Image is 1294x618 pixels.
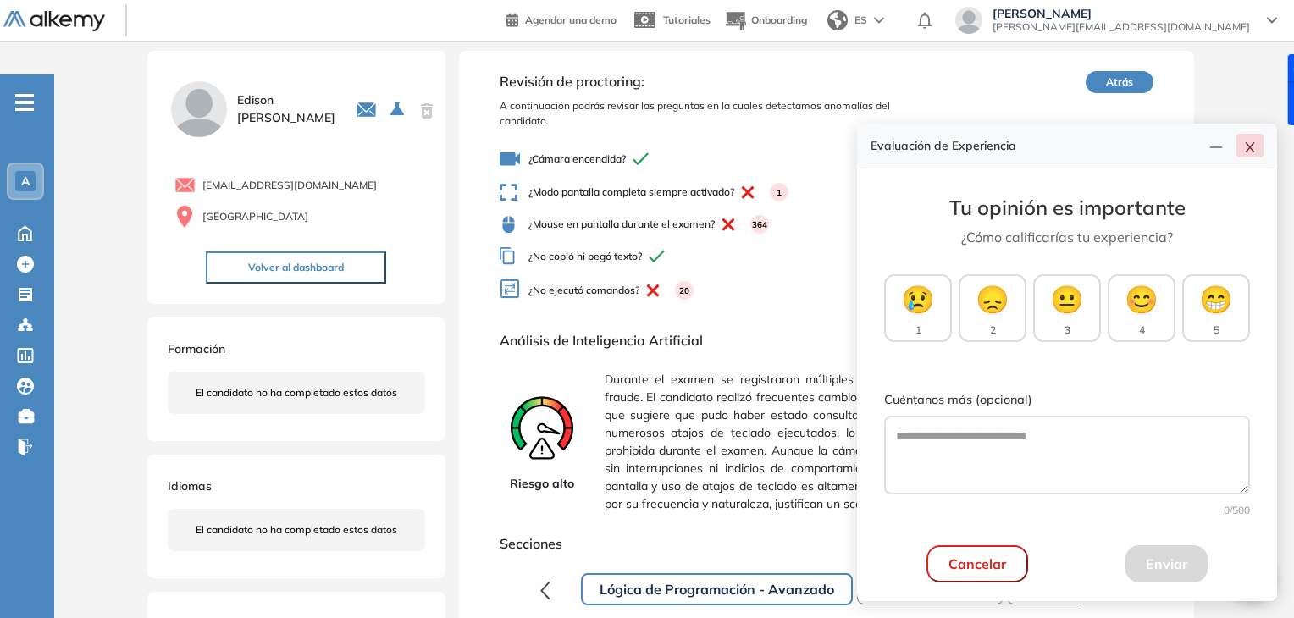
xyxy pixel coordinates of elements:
[3,11,105,32] img: Logo
[854,13,867,28] span: ES
[884,391,1250,410] label: Cuéntanos más (opcional)
[675,281,694,300] div: 20
[884,274,952,342] button: 😢1
[202,178,377,193] span: [EMAIL_ADDRESS][DOMAIN_NAME]
[959,274,1026,342] button: 😞2
[663,14,711,26] span: Tutoriales
[990,323,996,338] span: 2
[21,174,30,188] span: A
[884,503,1250,518] div: 0 /500
[237,91,335,127] span: Edison [PERSON_NAME]
[1182,274,1250,342] button: 😁5
[1139,323,1145,338] span: 4
[750,215,769,234] div: 364
[168,78,230,141] img: PROFILE_MENU_LOGO_USER
[500,215,934,234] span: ¿Mouse en pantalla durante el examen?
[724,3,807,39] button: Onboarding
[605,364,1134,520] span: Durante el examen se registraron múltiples comportamientos que indican un alto riesgo de fraude. ...
[1236,134,1264,157] button: close
[500,330,1154,350] span: Análisis de Inteligencia Artificial
[915,323,921,338] span: 1
[500,247,934,265] span: ¿No copió ni pegó texto?
[500,98,934,129] span: A continuación podrás revisar las preguntas en la cuales detectamos anomalías del candidato.
[871,139,1203,153] h4: Evaluación de Experiencia
[500,183,934,201] span: ¿Modo pantalla completa siempre activado?
[884,196,1250,220] h3: Tu opinión es importante
[506,8,617,29] a: Agendar una demo
[1125,279,1159,319] span: 😊
[976,279,1009,319] span: 😞
[525,14,617,26] span: Agendar una demo
[1108,274,1175,342] button: 😊4
[1050,279,1084,319] span: 😐
[500,149,934,169] span: ¿Cámara encendida?
[384,94,414,124] button: Seleccione la evaluación activa
[1199,279,1233,319] span: 😁
[1243,141,1257,154] span: close
[206,251,386,284] button: Volver al dashboard
[993,7,1250,20] span: [PERSON_NAME]
[874,17,884,24] img: arrow
[500,71,934,91] span: Revisión de proctoring:
[510,475,574,493] span: Riesgo alto
[196,385,397,400] span: El candidato no ha completado estos datos
[1086,71,1153,93] button: Atrás
[500,533,1154,554] span: Secciones
[1065,323,1070,338] span: 3
[15,101,34,104] i: -
[581,573,853,605] button: Lógica de Programación - Avanzado
[1203,134,1230,157] button: line
[993,20,1250,34] span: [PERSON_NAME][EMAIL_ADDRESS][DOMAIN_NAME]
[500,279,934,303] span: ¿No ejecutó comandos?
[1125,545,1208,582] button: Enviar
[827,10,848,30] img: world
[168,478,212,494] span: Idiomas
[770,183,788,201] div: 1
[1214,323,1219,338] span: 5
[202,209,308,224] span: [GEOGRAPHIC_DATA]
[1033,274,1101,342] button: 😐3
[1209,141,1223,154] span: line
[196,522,397,538] span: El candidato no ha completado estos datos
[926,545,1028,582] button: Cancelar
[168,341,225,356] span: Formación
[751,14,807,26] span: Onboarding
[884,227,1250,247] p: ¿Cómo calificarías tu experiencia?
[901,279,935,319] span: 😢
